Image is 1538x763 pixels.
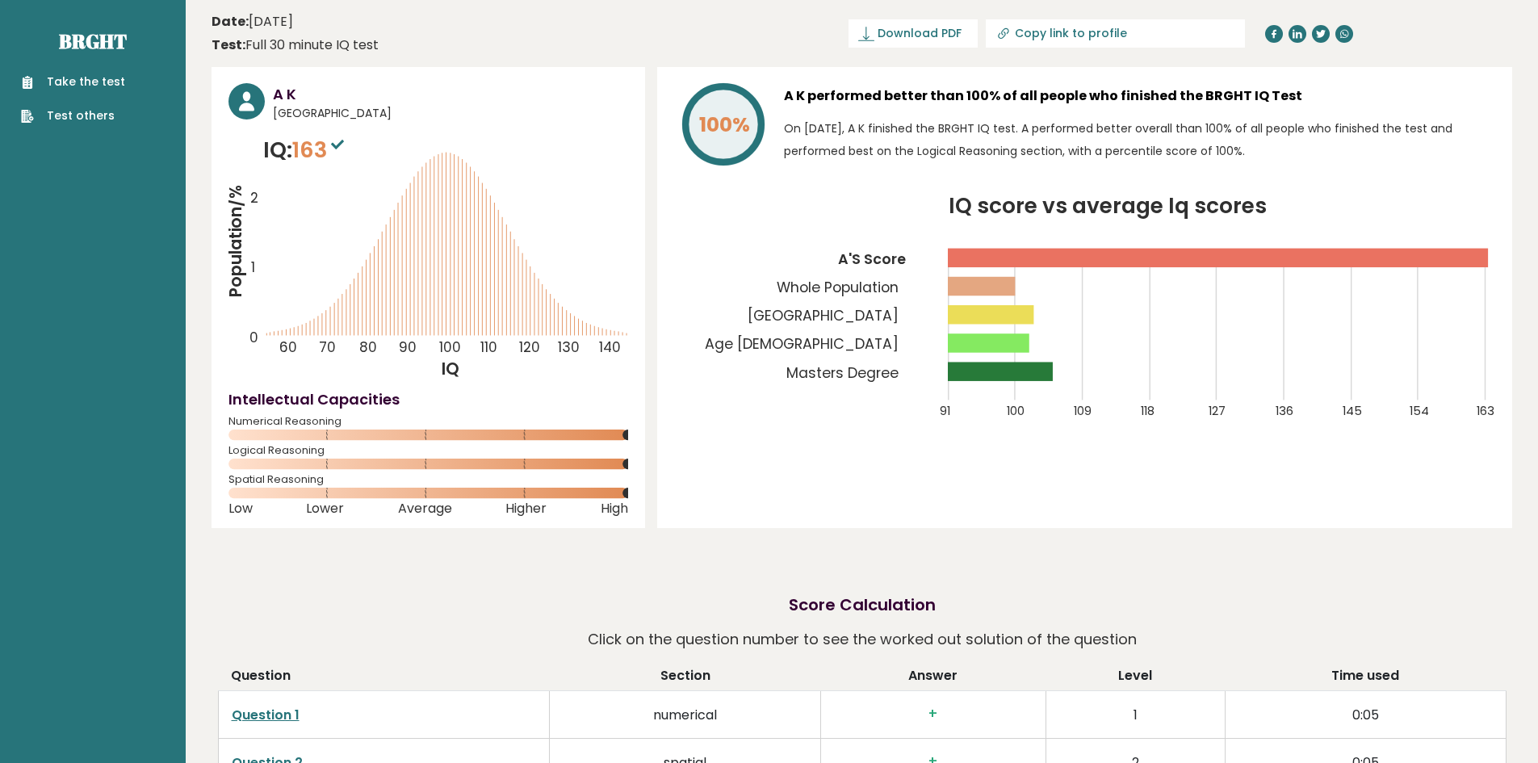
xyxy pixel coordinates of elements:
[319,337,336,357] tspan: 70
[224,185,247,298] tspan: Population/%
[1209,403,1226,419] tspan: 127
[398,505,452,512] span: Average
[228,476,628,483] span: Spatial Reasoning
[228,505,253,512] span: Low
[442,358,460,380] tspan: IQ
[777,278,899,297] tspan: Whole Population
[59,28,127,54] a: Brght
[550,666,821,691] th: Section
[212,36,245,54] b: Test:
[601,505,628,512] span: High
[232,706,300,724] a: Question 1
[821,666,1046,691] th: Answer
[251,258,255,277] tspan: 1
[1477,403,1494,419] tspan: 163
[1074,403,1092,419] tspan: 109
[1276,403,1293,419] tspan: 136
[21,107,125,124] a: Test others
[1343,403,1362,419] tspan: 145
[273,105,628,122] span: [GEOGRAPHIC_DATA]
[359,337,377,357] tspan: 80
[559,337,580,357] tspan: 130
[212,36,379,55] div: Full 30 minute IQ test
[1046,691,1225,739] td: 1
[784,83,1495,109] h3: A K performed better than 100% of all people who finished the BRGHT IQ Test
[1046,666,1225,691] th: Level
[599,337,621,357] tspan: 140
[480,337,497,357] tspan: 110
[218,666,550,691] th: Question
[273,83,628,105] h3: A K
[1225,666,1506,691] th: Time used
[1410,403,1429,419] tspan: 154
[306,505,344,512] span: Lower
[784,117,1495,162] p: On [DATE], A K finished the BRGHT IQ test. A performed better overall than 100% of all people who...
[1007,403,1025,419] tspan: 100
[21,73,125,90] a: Take the test
[699,111,750,139] tspan: 100%
[838,249,906,269] tspan: A'S Score
[705,334,899,354] tspan: Age [DEMOGRAPHIC_DATA]
[279,337,297,357] tspan: 60
[789,593,936,617] h2: Score Calculation
[519,337,540,357] tspan: 120
[748,306,899,325] tspan: [GEOGRAPHIC_DATA]
[249,328,258,347] tspan: 0
[588,625,1137,654] p: Click on the question number to see the worked out solution of the question
[940,403,950,419] tspan: 91
[399,337,417,357] tspan: 90
[263,134,348,166] p: IQ:
[212,12,293,31] time: [DATE]
[878,25,962,42] span: Download PDF
[439,337,461,357] tspan: 100
[834,706,1033,723] h3: +
[250,189,258,208] tspan: 2
[292,135,348,165] span: 163
[1225,691,1506,739] td: 0:05
[228,447,628,454] span: Logical Reasoning
[228,388,628,410] h4: Intellectual Capacities
[212,12,249,31] b: Date:
[949,191,1267,220] tspan: IQ score vs average Iq scores
[849,19,978,48] a: Download PDF
[786,363,899,383] tspan: Masters Degree
[505,505,547,512] span: Higher
[550,691,821,739] td: numerical
[228,418,628,425] span: Numerical Reasoning
[1141,403,1155,419] tspan: 118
